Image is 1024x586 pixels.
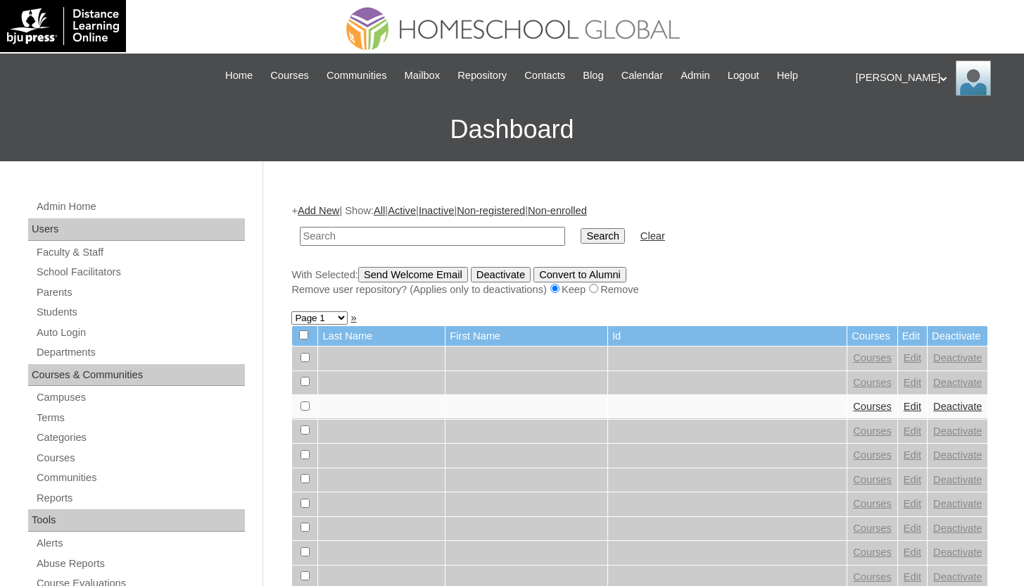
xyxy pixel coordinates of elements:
[35,469,245,487] a: Communities
[450,68,514,84] a: Repository
[904,449,921,461] a: Edit
[933,377,982,388] a: Deactivate
[576,68,610,84] a: Blog
[35,490,245,507] a: Reports
[853,547,892,558] a: Courses
[777,68,798,84] span: Help
[933,352,982,363] a: Deactivate
[457,68,507,84] span: Repository
[770,68,805,84] a: Help
[270,68,309,84] span: Courses
[35,449,245,467] a: Courses
[614,68,670,84] a: Calendar
[35,555,245,573] a: Abuse Reports
[933,449,982,461] a: Deactivate
[291,204,988,297] div: + | Show: | | | |
[374,205,385,216] a: All
[933,571,982,582] a: Deactivate
[904,474,921,485] a: Edit
[524,68,565,84] span: Contacts
[263,68,316,84] a: Courses
[517,68,572,84] a: Contacts
[621,68,663,84] span: Calendar
[933,523,982,534] a: Deactivate
[320,68,394,84] a: Communities
[528,205,587,216] a: Non-enrolled
[583,68,603,84] span: Blog
[904,571,921,582] a: Edit
[728,68,759,84] span: Logout
[904,523,921,534] a: Edit
[956,61,991,96] img: Anna Beltran
[853,523,892,534] a: Courses
[218,68,260,84] a: Home
[581,228,624,244] input: Search
[904,547,921,558] a: Edit
[28,509,245,532] div: Tools
[7,98,1017,161] h3: Dashboard
[853,401,892,412] a: Courses
[291,267,988,297] div: With Selected:
[35,409,245,427] a: Terms
[35,344,245,361] a: Departments
[608,326,847,347] td: Id
[933,425,982,437] a: Deactivate
[904,498,921,509] a: Edit
[7,7,119,45] img: logo-white.png
[28,364,245,387] div: Courses & Communities
[853,377,892,388] a: Courses
[721,68,766,84] a: Logout
[533,267,626,282] input: Convert to Alumni
[904,352,921,363] a: Edit
[35,244,245,261] a: Faculty & Staff
[853,352,892,363] a: Courses
[35,304,245,321] a: Students
[640,230,665,242] a: Clear
[300,227,565,246] input: Search
[933,474,982,485] a: Deactivate
[928,326,987,347] td: Deactivate
[350,312,356,323] a: »
[35,324,245,342] a: Auto Login
[847,326,897,347] td: Courses
[853,571,892,582] a: Courses
[225,68,253,84] span: Home
[291,282,988,297] div: Remove user repository? (Applies only to deactivations) Keep Remove
[298,205,339,216] a: Add New
[35,284,245,301] a: Parents
[933,547,982,558] a: Deactivate
[853,425,892,437] a: Courses
[933,498,982,509] a: Deactivate
[35,429,245,447] a: Categories
[853,474,892,485] a: Courses
[856,61,1010,96] div: [PERSON_NAME]
[853,498,892,509] a: Courses
[674,68,717,84] a: Admin
[35,263,245,281] a: School Facilitators
[853,449,892,461] a: Courses
[904,401,921,412] a: Edit
[35,389,245,406] a: Campuses
[327,68,387,84] span: Communities
[318,326,445,347] td: Last Name
[904,425,921,437] a: Edit
[28,218,245,241] div: Users
[445,326,607,347] td: First Name
[681,68,710,84] span: Admin
[904,377,921,388] a: Edit
[398,68,448,84] a: Mailbox
[35,535,245,552] a: Alerts
[933,401,982,412] a: Deactivate
[358,267,468,282] input: Send Welcome Email
[388,205,416,216] a: Active
[405,68,441,84] span: Mailbox
[471,267,531,282] input: Deactivate
[457,205,525,216] a: Non-registered
[898,326,927,347] td: Edit
[419,205,455,216] a: Inactive
[35,198,245,216] a: Admin Home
